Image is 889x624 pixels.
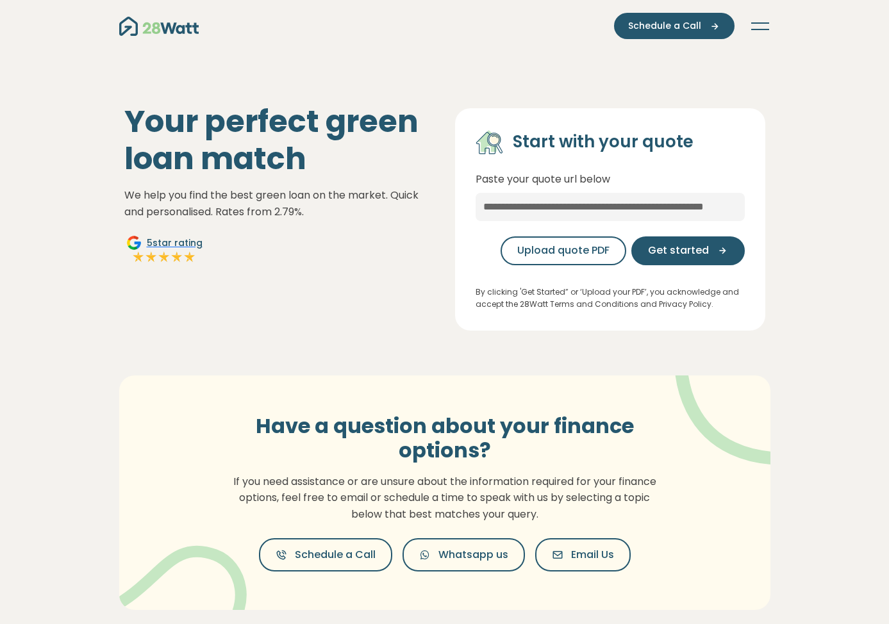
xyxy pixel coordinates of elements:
[614,13,735,39] button: Schedule a Call
[517,243,610,258] span: Upload quote PDF
[145,250,158,263] img: Full star
[158,250,170,263] img: Full star
[126,235,142,250] img: Google
[750,20,770,33] button: Toggle navigation
[476,286,745,310] p: By clicking 'Get Started” or ‘Upload your PDF’, you acknowledge and accept the 28Watt Terms and C...
[259,538,392,571] button: Schedule a Call
[147,236,203,250] span: 5 star rating
[183,250,196,263] img: Full star
[438,547,508,562] span: Whatsapp us
[571,547,614,562] span: Email Us
[631,236,745,265] button: Get started
[124,103,435,177] h1: Your perfect green loan match
[476,171,745,188] p: Paste your quote url below
[170,250,183,263] img: Full star
[124,235,204,266] a: Google5star ratingFull starFull starFull starFull starFull star
[628,19,701,33] span: Schedule a Call
[501,236,626,265] button: Upload quote PDF
[132,250,145,263] img: Full star
[226,473,663,523] p: If you need assistance or are unsure about the information required for your finance options, fee...
[124,187,435,220] p: We help you find the best green loan on the market. Quick and personalised. Rates from 2.79%.
[119,13,770,39] nav: Main navigation
[295,547,376,562] span: Schedule a Call
[513,131,694,153] h4: Start with your quote
[403,538,525,571] button: Whatsapp us
[226,414,663,463] h3: Have a question about your finance options?
[535,538,631,571] button: Email Us
[119,17,199,36] img: 28Watt
[648,243,709,258] span: Get started
[642,340,809,465] img: vector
